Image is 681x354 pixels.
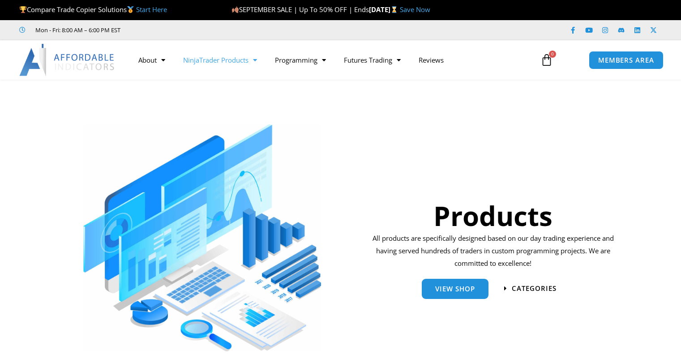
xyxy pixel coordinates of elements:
span: Compare Trade Copier Solutions [19,5,167,14]
img: ProductsSection scaled | Affordable Indicators – NinjaTrader [83,124,321,351]
h1: Products [369,197,617,235]
a: View Shop [422,279,488,299]
a: Reviews [410,50,453,70]
img: 🏆 [20,6,26,13]
a: categories [504,285,557,292]
img: 🥇 [127,6,134,13]
p: All products are specifically designed based on our day trading experience and having served hund... [369,232,617,270]
span: SEPTEMBER SALE | Up To 50% OFF | Ends [231,5,369,14]
img: LogoAI | Affordable Indicators – NinjaTrader [19,44,116,76]
strong: [DATE] [369,5,400,14]
span: 0 [549,51,556,58]
span: Mon - Fri: 8:00 AM – 6:00 PM EST [33,25,120,35]
a: MEMBERS AREA [589,51,664,69]
img: ⌛ [391,6,398,13]
span: MEMBERS AREA [598,57,654,64]
span: categories [512,285,557,292]
a: Start Here [136,5,167,14]
a: Save Now [400,5,430,14]
nav: Menu [129,50,531,70]
img: 🍂 [232,6,239,13]
span: View Shop [435,286,475,292]
a: Programming [266,50,335,70]
iframe: Customer reviews powered by Trustpilot [133,26,267,34]
a: About [129,50,174,70]
a: NinjaTrader Products [174,50,266,70]
a: Futures Trading [335,50,410,70]
a: 0 [527,47,566,73]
